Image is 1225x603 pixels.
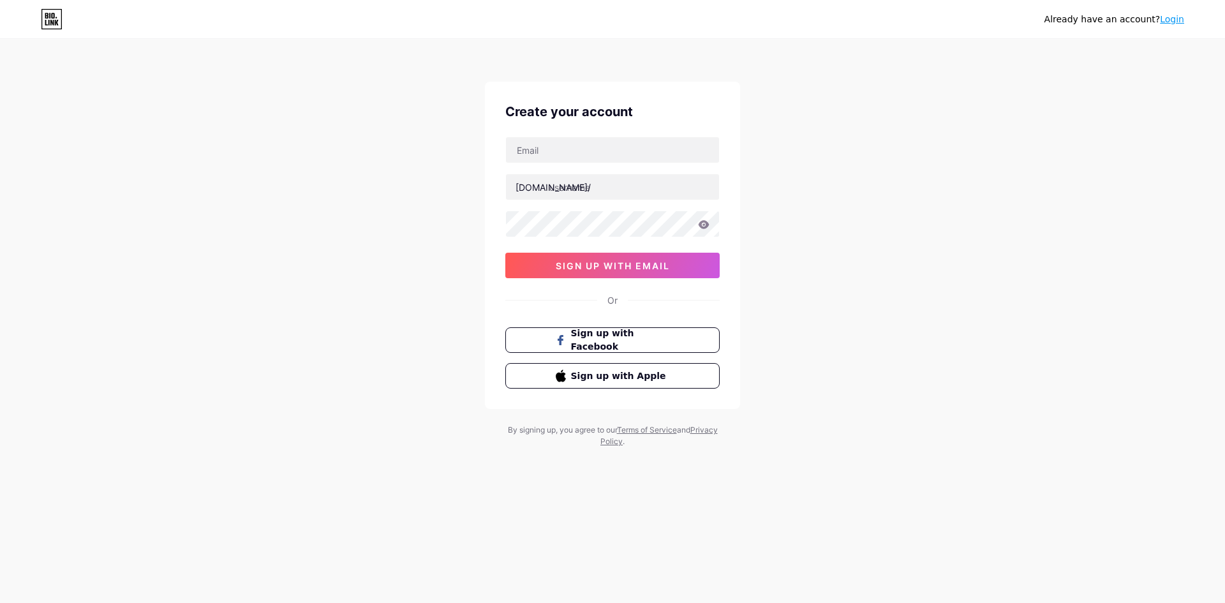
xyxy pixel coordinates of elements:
a: Login [1160,14,1184,24]
span: Sign up with Apple [571,369,670,383]
div: [DOMAIN_NAME]/ [516,181,591,194]
a: Terms of Service [617,425,677,435]
div: By signing up, you agree to our and . [504,424,721,447]
input: Email [506,137,719,163]
span: sign up with email [556,260,670,271]
div: Already have an account? [1044,13,1184,26]
div: Create your account [505,102,720,121]
input: username [506,174,719,200]
div: Or [607,294,618,307]
button: Sign up with Apple [505,363,720,389]
button: Sign up with Facebook [505,327,720,353]
button: sign up with email [505,253,720,278]
span: Sign up with Facebook [571,327,670,354]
